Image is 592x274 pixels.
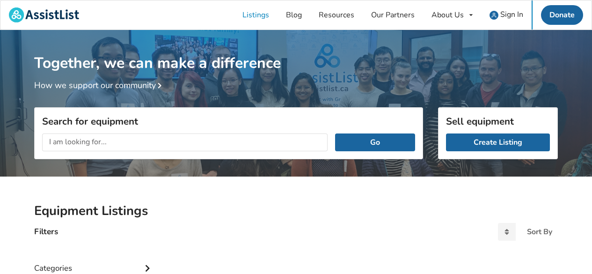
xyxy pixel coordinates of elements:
img: user icon [490,11,498,20]
h2: Equipment Listings [34,203,558,219]
h3: Search for equipment [42,115,415,127]
div: About Us [431,11,464,19]
h3: Sell equipment [446,115,550,127]
h4: Filters [34,226,58,237]
a: Create Listing [446,133,550,151]
a: Listings [234,0,278,30]
a: Blog [278,0,310,30]
a: user icon Sign In [481,0,532,30]
div: Sort By [527,228,552,236]
span: Sign In [500,9,523,20]
a: How we support our community [34,80,165,91]
img: assistlist-logo [9,7,79,22]
input: I am looking for... [42,133,328,151]
a: Our Partners [363,0,423,30]
button: Go [335,133,415,151]
a: Donate [541,5,583,25]
h1: Together, we can make a difference [34,30,558,73]
a: Resources [310,0,363,30]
